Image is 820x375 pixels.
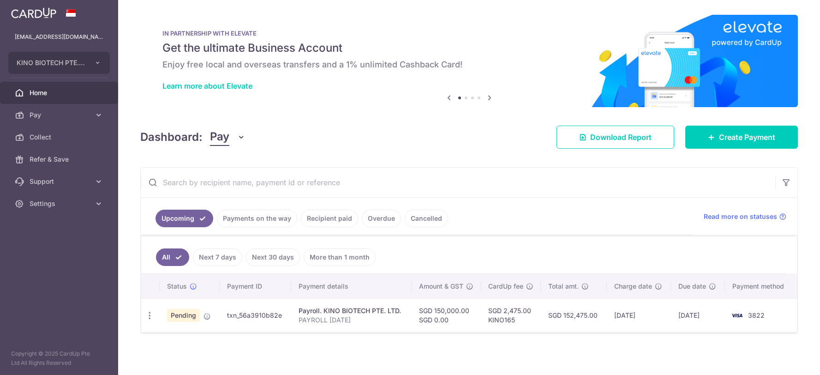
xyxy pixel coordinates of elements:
[557,126,674,149] a: Download Report
[17,58,85,67] span: KINO BIOTECH PTE. LTD.
[481,298,541,332] td: SGD 2,475.00 KINO165
[678,282,706,291] span: Due date
[704,212,786,221] a: Read more on statuses
[748,311,765,319] span: 3822
[412,298,481,332] td: SGD 150,000.00 SGD 0.00
[548,282,579,291] span: Total amt.
[141,168,775,197] input: Search by recipient name, payment id or reference
[220,298,291,332] td: txn_56a3910b82e
[11,7,56,18] img: CardUp
[419,282,463,291] span: Amount & GST
[162,59,776,70] h6: Enjoy free local and overseas transfers and a 1% unlimited Cashback Card!
[30,177,90,186] span: Support
[704,212,777,221] span: Read more on statuses
[362,210,401,227] a: Overdue
[30,88,90,97] span: Home
[299,306,404,315] div: Payroll. KINO BIOTECH PTE. LTD.
[30,199,90,208] span: Settings
[140,15,798,107] img: Renovation banner
[156,248,189,266] a: All
[291,274,412,298] th: Payment details
[193,248,242,266] a: Next 7 days
[15,32,103,42] p: [EMAIL_ADDRESS][DOMAIN_NAME]
[140,129,203,145] h4: Dashboard:
[246,248,300,266] a: Next 30 days
[304,248,376,266] a: More than 1 month
[162,81,252,91] a: Learn more about Elevate
[30,155,90,164] span: Refer & Save
[607,298,671,332] td: [DATE]
[541,298,607,332] td: SGD 152,475.00
[210,128,229,146] span: Pay
[8,52,110,74] button: KINO BIOTECH PTE. LTD.
[299,315,404,325] p: PAYROLL [DATE]
[30,110,90,120] span: Pay
[728,310,746,321] img: Bank Card
[405,210,448,227] a: Cancelled
[210,128,245,146] button: Pay
[671,298,725,332] td: [DATE]
[30,133,90,142] span: Collect
[220,274,291,298] th: Payment ID
[167,282,187,291] span: Status
[217,210,297,227] a: Payments on the way
[685,126,798,149] a: Create Payment
[614,282,652,291] span: Charge date
[719,132,775,143] span: Create Payment
[725,274,797,298] th: Payment method
[156,210,213,227] a: Upcoming
[301,210,358,227] a: Recipient paid
[761,347,811,370] iframe: Opens a widget where you can find more information
[488,282,523,291] span: CardUp fee
[590,132,652,143] span: Download Report
[162,41,776,55] h5: Get the ultimate Business Account
[167,309,200,322] span: Pending
[162,30,776,37] p: IN PARTNERSHIP WITH ELEVATE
